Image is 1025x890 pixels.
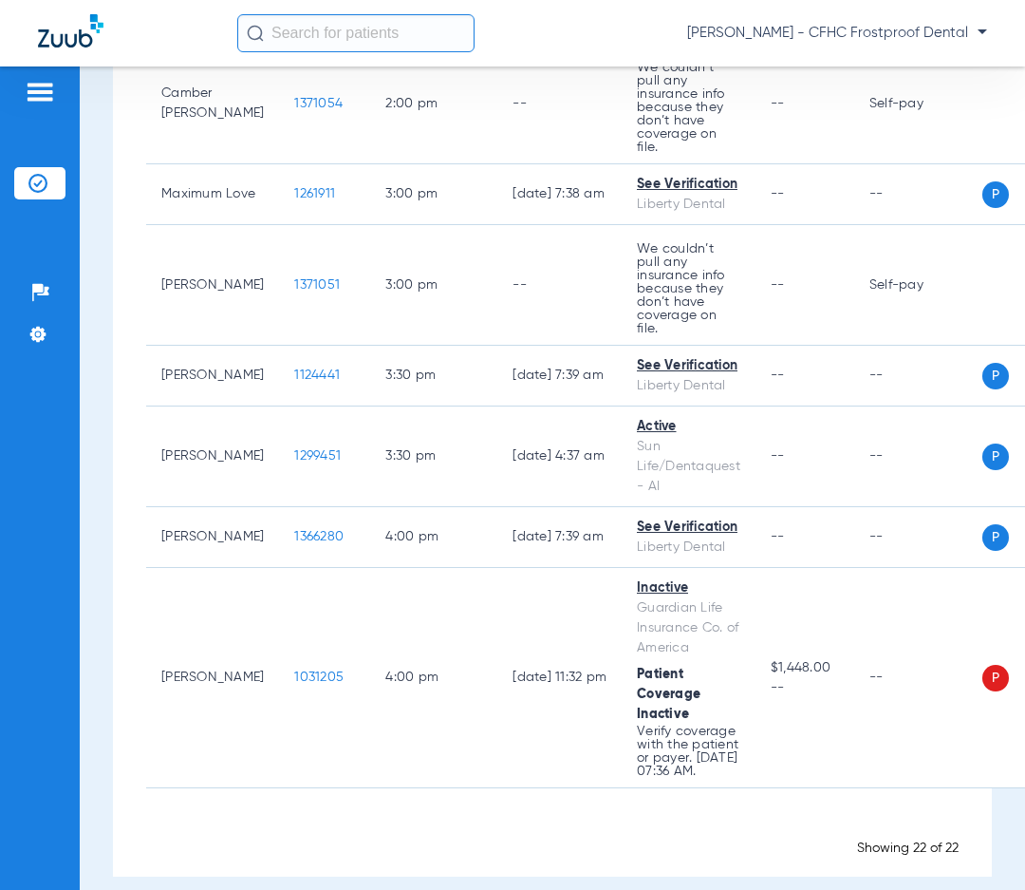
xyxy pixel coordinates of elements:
td: -- [497,44,622,164]
td: Maximum Love [146,164,279,225]
td: Self-pay [854,44,982,164]
span: [PERSON_NAME] - CFHC Frostproof Dental [687,24,987,43]
span: 1371051 [294,278,340,292]
div: See Verification [637,518,740,538]
span: Loading [525,819,581,834]
span: 1371054 [294,97,343,110]
td: Self-pay [854,225,982,346]
span: 1031205 [294,671,344,684]
img: Zuub Logo [38,14,103,47]
td: [PERSON_NAME] [146,225,279,346]
span: -- [771,530,785,543]
img: hamburger-icon [25,81,55,104]
div: Liberty Dental [637,538,740,558]
span: $1,448.00 [771,658,839,678]
td: [DATE] 7:39 AM [497,507,622,568]
span: P [982,524,1009,551]
td: 4:00 PM [370,507,497,568]
td: Camber [PERSON_NAME] [146,44,279,164]
td: [PERSON_NAME] [146,568,279,788]
span: -- [771,678,839,698]
p: Verify coverage with the patient or payer. [DATE] 07:36 AM. [637,725,740,778]
div: Active [637,417,740,437]
td: 2:00 PM [370,44,497,164]
td: [DATE] 11:32 PM [497,568,622,788]
div: Liberty Dental [637,195,740,215]
td: -- [854,164,982,225]
span: -- [771,449,785,463]
img: Search Icon [247,25,264,42]
td: 3:30 PM [370,407,497,507]
span: -- [771,369,785,382]
span: 1366280 [294,530,344,543]
span: 1299451 [294,449,341,463]
div: See Verification [637,356,740,376]
div: Sun Life/Dentaquest - AI [637,437,740,497]
input: Search for patients [237,14,475,52]
div: Guardian Life Insurance Co. of America [637,598,740,658]
td: 3:30 PM [370,346,497,407]
span: Showing 22 of 22 [857,842,959,855]
div: Inactive [637,578,740,598]
span: P [982,665,1009,691]
td: -- [854,568,982,788]
span: -- [771,278,785,292]
span: P [982,444,1009,470]
span: 1124441 [294,369,340,382]
div: Liberty Dental [637,376,740,396]
span: 1261911 [294,187,335,200]
td: [DATE] 4:37 AM [497,407,622,507]
p: We couldn’t pull any insurance info because they don’t have coverage on file. [637,242,740,335]
td: [PERSON_NAME] [146,507,279,568]
td: -- [854,407,982,507]
td: 3:00 PM [370,225,497,346]
span: P [982,181,1009,208]
td: 3:00 PM [370,164,497,225]
div: See Verification [637,175,740,195]
span: -- [771,187,785,200]
span: P [982,363,1009,389]
span: -- [771,97,785,110]
td: [PERSON_NAME] [146,346,279,407]
td: -- [854,507,982,568]
iframe: Chat Widget [930,799,1025,890]
p: We couldn’t pull any insurance info because they don’t have coverage on file. [637,61,740,154]
td: [DATE] 7:39 AM [497,346,622,407]
td: [PERSON_NAME] [146,407,279,507]
span: Patient Coverage Inactive [637,668,700,721]
td: -- [497,225,622,346]
td: [DATE] 7:38 AM [497,164,622,225]
td: -- [854,346,982,407]
td: 4:00 PM [370,568,497,788]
